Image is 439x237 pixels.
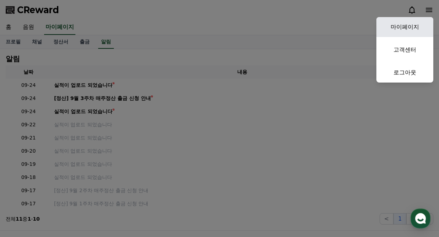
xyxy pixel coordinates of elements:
[92,178,137,196] a: 설정
[376,17,433,83] button: 마이페이지 고객센터 로그아웃
[376,40,433,60] a: 고객센터
[110,189,118,194] span: 설정
[22,189,27,194] span: 홈
[47,178,92,196] a: 대화
[65,189,74,195] span: 대화
[2,178,47,196] a: 홈
[376,63,433,83] a: 로그아웃
[376,17,433,37] a: 마이페이지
